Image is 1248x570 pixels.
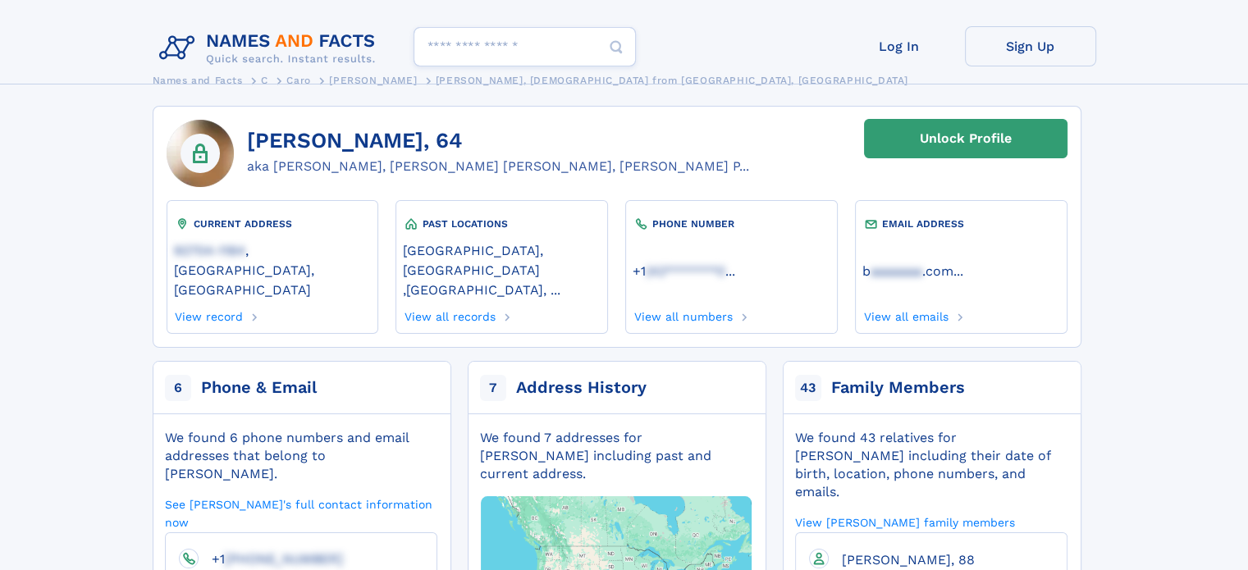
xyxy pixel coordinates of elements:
a: baaaaaaa.com [862,262,953,279]
a: ... [633,263,830,279]
a: 92704-1184, [GEOGRAPHIC_DATA], [GEOGRAPHIC_DATA] [174,241,371,298]
div: We found 43 relatives for [PERSON_NAME] including their date of birth, location, phone numbers, a... [795,429,1067,501]
h1: [PERSON_NAME], 64 [247,129,749,153]
div: PHONE NUMBER [633,216,830,232]
div: We found 6 phone numbers and email addresses that belong to [PERSON_NAME]. [165,429,437,483]
a: View all records [403,305,496,323]
a: View record [174,305,244,323]
div: Address History [516,376,647,399]
a: [PERSON_NAME], 88 [829,551,975,567]
button: Search Button [597,27,636,67]
span: [PHONE_NUMBER] [225,551,343,567]
a: Sign Up [965,26,1096,66]
a: [GEOGRAPHIC_DATA], ... [406,280,560,298]
img: Logo Names and Facts [153,26,389,71]
div: EMAIL ADDRESS [862,216,1059,232]
div: , [403,232,600,305]
a: View all emails [862,305,949,323]
div: PAST LOCATIONS [403,216,600,232]
div: CURRENT ADDRESS [174,216,371,232]
a: Unlock Profile [864,119,1067,158]
input: search input [414,27,636,66]
a: ... [862,263,1059,279]
div: Family Members [831,376,965,399]
a: [GEOGRAPHIC_DATA], [GEOGRAPHIC_DATA] [403,241,600,278]
a: +1[PHONE_NUMBER] [199,550,343,566]
span: [PERSON_NAME], 88 [842,552,975,568]
a: See [PERSON_NAME]'s full contact information now [165,496,437,530]
span: 6 [165,375,191,401]
a: View all numbers [633,305,733,323]
span: 43 [795,375,821,401]
div: aka [PERSON_NAME], [PERSON_NAME] [PERSON_NAME], [PERSON_NAME] P... [247,157,749,176]
div: Unlock Profile [920,120,1012,157]
div: Phone & Email [201,376,317,399]
span: aaaaaaa [871,263,922,279]
span: 7 [480,375,506,401]
div: We found 7 addresses for [PERSON_NAME] including past and current address. [480,429,752,483]
a: View [PERSON_NAME] family members [795,514,1015,530]
span: 92704-1184 [174,243,245,258]
a: Log In [834,26,965,66]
